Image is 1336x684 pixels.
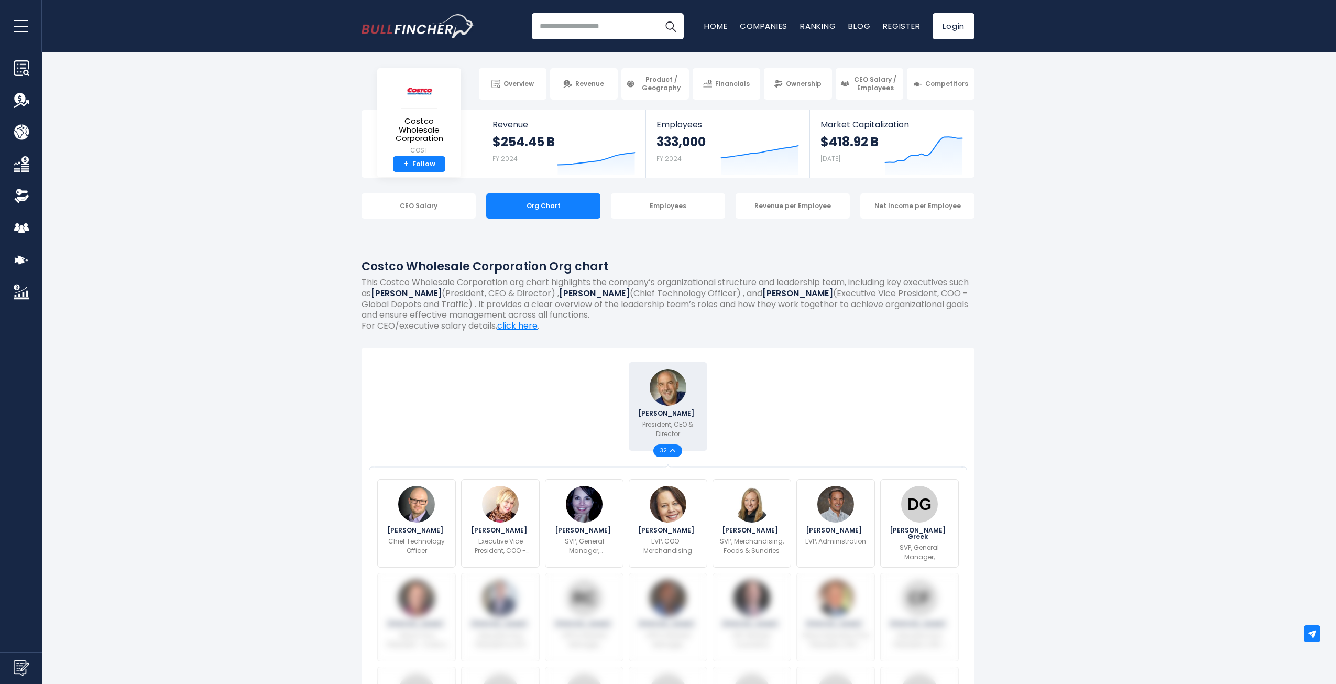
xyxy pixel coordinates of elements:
span: [PERSON_NAME] [638,527,697,534]
img: Richard Chang [566,580,603,616]
p: Chief Technology Officer [384,537,449,556]
strong: + [403,159,409,169]
p: President, CEO & Director [636,420,700,439]
a: Login [933,13,974,39]
img: Russ Miller [817,580,854,616]
a: Richard Chang [PERSON_NAME] SVP & General Manager, [GEOGRAPHIC_DATA] [545,573,623,661]
div: Net Income per Employee [860,193,974,219]
a: Product / Geography [621,68,689,100]
a: Ron M. Vachris [PERSON_NAME] President, CEO & Director 32 [629,362,707,451]
h1: Costco Wholesale Corporation Org chart [362,258,974,275]
a: Russ Miller [PERSON_NAME] Senior Executive Vice President, COO - Warehouse Operations - U.S. and ... [796,573,875,661]
p: This Costco Wholesale Corporation org chart highlights the company’s organizational structure and... [362,277,974,321]
img: Ownership [14,188,29,204]
a: Ownership [764,68,831,100]
span: [PERSON_NAME] [555,527,614,534]
a: Go to homepage [362,14,474,38]
a: Patrick J. Callans [PERSON_NAME] EVP, Administration [796,479,875,568]
a: Caton Frates [PERSON_NAME] Executive Vice President, COO - Southwest Division [880,573,959,661]
p: Executive Vice President, COO - Southwest Division [887,631,952,649]
span: [PERSON_NAME] [638,621,697,627]
span: [PERSON_NAME] [387,621,446,627]
p: EVP, COO - Merchandising [636,537,700,556]
span: [PERSON_NAME] [638,410,697,417]
span: 32 [660,448,670,453]
img: Darby Greek [901,486,938,523]
small: COST [386,146,453,155]
span: [PERSON_NAME] [806,527,865,534]
span: [PERSON_NAME] [722,621,781,627]
p: SVP, General Manager, [GEOGRAPHIC_DATA] [551,537,618,556]
a: Teresa Jones [PERSON_NAME] Executive Vice President, COO - Global Depots and Traffic [461,479,540,568]
p: SVP, Merchandising, Foods & Sundries [719,537,784,556]
b: [PERSON_NAME] [371,287,442,299]
a: Claudine Adamo [PERSON_NAME] EVP, COO - Merchandising [629,479,707,568]
b: [PERSON_NAME] [762,287,833,299]
p: SVP, General Manager, [US_STATE] Region [887,543,952,562]
a: Market Capitalization $418.92 B [DATE] [810,110,973,178]
div: Revenue per Employee [736,193,850,219]
a: Revenue [550,68,618,100]
a: Financials [693,68,760,100]
a: CEO Salary / Employees [836,68,903,100]
a: John Sullivan [PERSON_NAME] EVP, General Counsel & Corporate Secretary [713,573,791,661]
img: Ron M. Vachris [650,369,686,406]
button: Search [658,13,684,39]
span: [PERSON_NAME] [555,621,614,627]
a: +Follow [393,156,445,172]
a: Overview [479,68,546,100]
a: Gary Millerchip [PERSON_NAME] Executive Vice President & CFO [461,573,540,661]
span: [PERSON_NAME] [890,621,949,627]
a: Sarah George [PERSON_NAME] SVP, Merchandising, Foods & Sundries [713,479,791,568]
span: [PERSON_NAME] [471,621,530,627]
strong: 333,000 [656,134,706,150]
img: Caton Frates [901,580,938,616]
span: Revenue [575,80,604,88]
img: Jeff Cole [398,580,435,616]
span: [PERSON_NAME] [471,527,530,534]
strong: $254.45 B [492,134,555,150]
a: Jeff Cole [PERSON_NAME] Senior Vice President - Costco Wholesale Industries [377,573,456,661]
span: Financials [715,80,750,88]
a: Ranking [800,20,836,31]
span: [PERSON_NAME] Greek [887,527,952,540]
p: EVP, General Counsel & Corporate Secretary [719,631,784,649]
a: Employees 333,000 FY 2024 [646,110,809,178]
img: Gary Millerchip [482,580,519,616]
a: Torsten Lubach [PERSON_NAME] Chief Technology Officer [377,479,456,568]
p: SVP & General Manager, [GEOGRAPHIC_DATA] [634,631,702,649]
img: Sarah George [733,486,770,523]
p: Senior Vice President - Costco Wholesale Industries [384,631,449,649]
span: CEO Salary / Employees [852,75,899,92]
span: Revenue [492,120,636,129]
p: Senior Executive Vice President, COO - Warehouse Operations - U.S. and [GEOGRAPHIC_DATA] [802,631,869,649]
div: Employees [611,193,725,219]
img: Wendy Davis [566,486,603,523]
b: [PERSON_NAME] [559,287,630,299]
img: Patrick J. Callans [817,486,854,523]
div: CEO Salary [362,193,476,219]
img: Greg Carter II [650,580,686,616]
span: [PERSON_NAME] [387,527,446,534]
p: Executive Vice President, COO - Global Depots and Traffic [468,537,533,556]
span: [PERSON_NAME] [722,527,781,534]
a: click here [497,320,538,332]
span: Employees [656,120,798,129]
a: Greg Carter II [PERSON_NAME] SVP & General Manager, [GEOGRAPHIC_DATA] [629,573,707,661]
img: Bullfincher logo [362,14,475,38]
a: Darby Greek [PERSON_NAME] Greek SVP, General Manager, [US_STATE] Region [880,479,959,568]
a: Competitors [907,68,974,100]
a: Register [883,20,920,31]
a: Wendy Davis [PERSON_NAME] SVP, General Manager, [GEOGRAPHIC_DATA] [545,479,623,568]
img: Torsten Lubach [398,486,435,523]
span: [PERSON_NAME] [806,621,865,627]
img: Teresa Jones [482,486,519,523]
span: Competitors [925,80,968,88]
img: John Sullivan [733,580,770,616]
a: Revenue $254.45 B FY 2024 [482,110,646,178]
a: Blog [848,20,870,31]
a: Home [704,20,727,31]
a: Companies [740,20,787,31]
span: Product / Geography [638,75,684,92]
p: EVP, Administration [805,537,866,546]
